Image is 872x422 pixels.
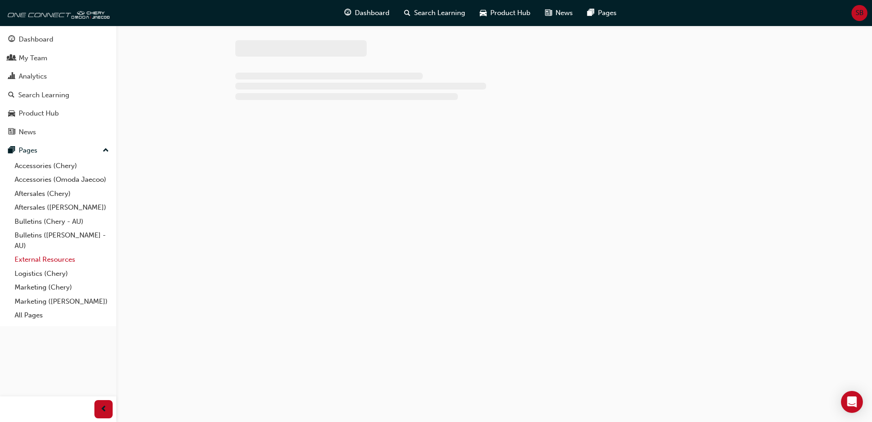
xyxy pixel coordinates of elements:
a: All Pages [11,308,113,322]
a: Marketing ([PERSON_NAME]) [11,295,113,309]
span: guage-icon [8,36,15,44]
span: car-icon [480,7,487,19]
span: car-icon [8,110,15,118]
a: car-iconProduct Hub [472,4,538,22]
div: Open Intercom Messenger [841,391,863,413]
button: Pages [4,142,113,159]
a: guage-iconDashboard [337,4,397,22]
div: Product Hub [19,108,59,119]
a: Dashboard [4,31,113,48]
a: Bulletins (Chery - AU) [11,215,113,229]
span: guage-icon [344,7,351,19]
a: Accessories (Chery) [11,159,113,173]
a: Aftersales ([PERSON_NAME]) [11,200,113,215]
span: SB [856,8,864,18]
div: Dashboard [19,34,53,45]
span: chart-icon [8,73,15,81]
a: News [4,124,113,141]
button: SB [851,5,867,21]
a: pages-iconPages [580,4,624,22]
span: up-icon [103,145,109,157]
span: Pages [598,8,617,18]
a: Aftersales (Chery) [11,187,113,201]
div: My Team [19,53,47,63]
button: DashboardMy TeamAnalyticsSearch LearningProduct HubNews [4,29,113,142]
a: Marketing (Chery) [11,280,113,295]
a: Bulletins ([PERSON_NAME] - AU) [11,228,113,253]
span: people-icon [8,54,15,63]
a: My Team [4,50,113,67]
div: Pages [19,145,37,156]
div: News [19,127,36,137]
a: External Resources [11,253,113,267]
span: pages-icon [8,147,15,155]
span: Search Learning [414,8,465,18]
a: Accessories (Omoda Jaecoo) [11,173,113,187]
span: prev-icon [100,404,107,415]
span: news-icon [545,7,552,19]
span: pages-icon [587,7,594,19]
a: search-iconSearch Learning [397,4,472,22]
img: oneconnect [5,4,109,22]
a: Search Learning [4,87,113,104]
a: Logistics (Chery) [11,267,113,281]
span: Dashboard [355,8,389,18]
span: Product Hub [490,8,530,18]
span: search-icon [404,7,410,19]
span: News [555,8,573,18]
a: Analytics [4,68,113,85]
span: news-icon [8,128,15,137]
a: news-iconNews [538,4,580,22]
div: Analytics [19,71,47,82]
div: Search Learning [18,90,69,100]
a: Product Hub [4,105,113,122]
span: search-icon [8,91,15,100]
